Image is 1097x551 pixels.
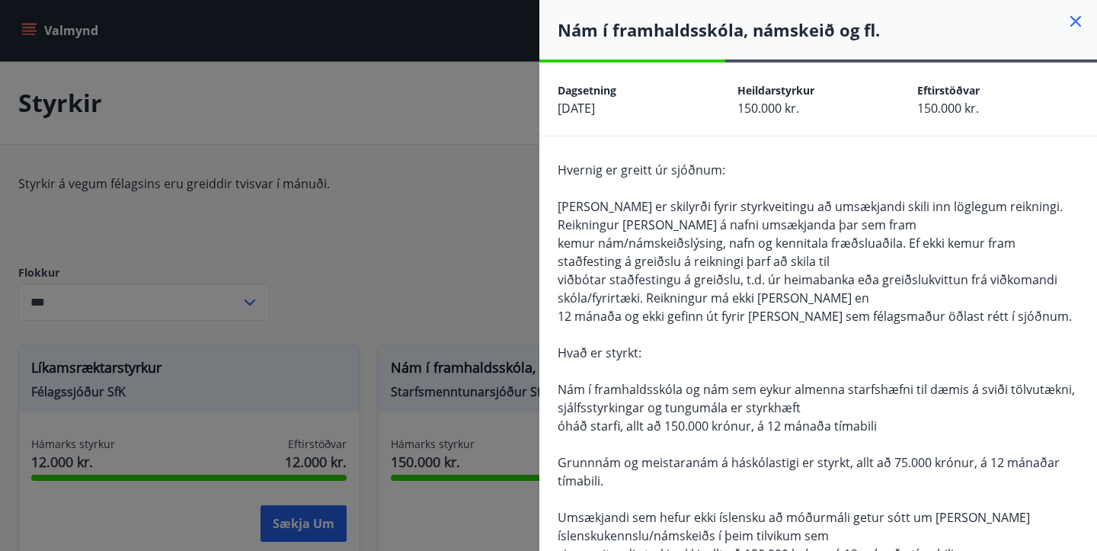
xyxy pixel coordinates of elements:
span: óháð starfi, allt að 150.000 krónur, á 12 mánaða tímabili [558,418,877,434]
span: [DATE] [558,100,595,117]
span: Nám í framhaldsskóla og nám sem eykur almenna starfshæfni til dæmis á sviði tölvutækni, sjálfssty... [558,381,1075,416]
span: Hvernig er greitt úr sjóðnum: [558,162,725,178]
span: 12 mánaða og ekki gefinn út fyrir [PERSON_NAME] sem félagsmaður öðlast rétt í sjóðnum. [558,308,1072,325]
span: [PERSON_NAME] er skilyrði fyrir styrkveitingu að umsækjandi skili inn löglegum reikningi. Reiknin... [558,198,1063,233]
span: Grunnnám og meistaranám á háskólastigi er styrkt, allt að 75.000 krónur, á 12 mánaðar tímabili. [558,454,1060,489]
span: Dagsetning [558,83,616,98]
h4: Nám í framhaldsskóla, námskeið og fl. [558,18,1097,41]
span: Eftirstöðvar [917,83,980,98]
span: kemur nám/námskeiðslýsing, nafn og kennitala fræðsluaðila. Ef ekki kemur fram staðfesting á greið... [558,235,1015,270]
span: viðbótar staðfestingu á greiðslu, t.d. úr heimabanka eða greiðslukvittun frá viðkomandi skóla/fyr... [558,271,1057,306]
span: 150.000 kr. [917,100,979,117]
span: Hvað er styrkt: [558,344,641,361]
span: Umsækjandi sem hefur ekki íslensku að móðurmáli getur sótt um [PERSON_NAME] íslenskukennslu/námsk... [558,509,1030,544]
span: 150.000 kr. [737,100,799,117]
span: Heildarstyrkur [737,83,814,98]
